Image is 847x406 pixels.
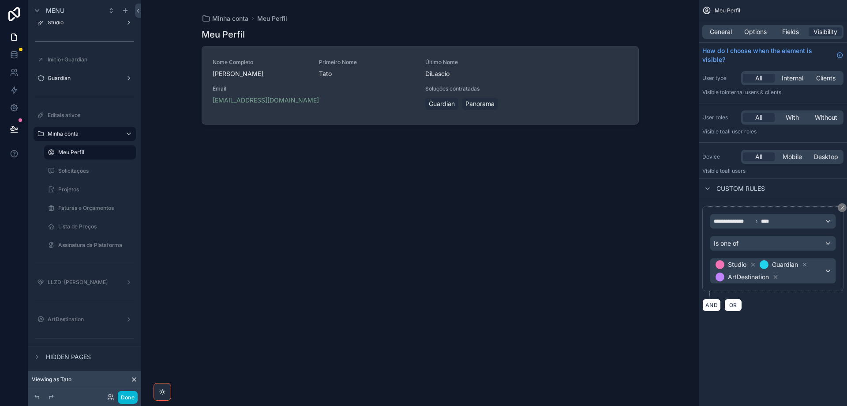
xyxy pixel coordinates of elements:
[48,112,134,119] label: Editais ativos
[429,99,455,108] span: Guardian
[202,46,638,124] a: Nome Completo[PERSON_NAME]Primeiro NomeTatoÚltimo NomeDiLascioEmail[EMAIL_ADDRESS][DOMAIN_NAME]So...
[58,242,134,249] label: Assinatura da Plataforma
[724,299,742,311] button: OR
[213,59,308,66] span: Nome Completo
[786,113,799,122] span: With
[58,205,134,212] label: Faturas e Orçamentos
[702,75,738,82] label: User type
[702,46,833,64] span: How do I choose when the element is visible?
[728,273,769,281] span: ArtDestination
[58,149,131,156] label: Meu Perfil
[48,19,122,26] label: Studio
[702,114,738,121] label: User roles
[755,74,762,83] span: All
[46,353,91,361] span: Hidden pages
[202,14,248,23] a: Minha conta
[814,152,838,161] span: Desktop
[725,167,746,174] span: all users
[755,113,762,122] span: All
[425,69,521,78] span: DiLascio
[58,223,134,230] label: Lista de Preços
[714,239,738,248] span: Is one of
[813,27,837,36] span: Visibility
[725,89,781,95] span: Internal users & clients
[212,14,248,23] span: Minha conta
[48,316,122,323] label: ArtDestination
[702,128,843,135] p: Visible to
[772,260,798,269] span: Guardian
[319,59,415,66] span: Primeiro Nome
[34,275,136,289] a: LLZD-[PERSON_NAME]
[744,27,767,36] span: Options
[782,27,799,36] span: Fields
[44,220,136,234] a: Lista de Preços
[46,6,64,15] span: Menu
[213,69,308,78] span: [PERSON_NAME]
[783,152,802,161] span: Mobile
[58,167,134,175] label: Solicitações
[727,302,739,308] span: OR
[425,59,521,66] span: Último Nome
[782,74,803,83] span: Internal
[702,46,843,64] a: How do I choose when the element is visible?
[202,28,245,41] h1: Meu Perfil
[44,145,136,159] a: Meu Perfil
[34,71,136,85] a: Guardian
[48,75,122,82] label: Guardian
[710,236,836,251] button: Is one of
[257,14,287,23] a: Meu Perfil
[710,258,836,284] button: StudioGuardianArtDestination
[716,184,765,193] span: Custom rules
[465,99,495,108] span: Panorama
[48,56,134,63] label: Início+Guardian
[213,85,415,92] span: Email
[425,85,628,92] span: Soluções contratadas
[48,279,122,286] label: LLZD-[PERSON_NAME]
[815,113,837,122] span: Without
[44,182,136,197] a: Projetos
[213,96,319,105] a: [EMAIL_ADDRESS][DOMAIN_NAME]
[34,53,136,67] a: Início+Guardian
[710,27,732,36] span: General
[44,201,136,215] a: Faturas e Orçamentos
[48,130,118,137] label: Minha conta
[715,7,740,14] span: Meu Perfil
[44,164,136,178] a: Solicitações
[58,186,134,193] label: Projetos
[34,127,136,141] a: Minha conta
[34,312,136,326] a: ArtDestination
[725,128,757,135] span: All user roles
[34,108,136,122] a: Editais ativos
[702,167,843,175] p: Visible to
[702,89,843,96] p: Visible to
[34,15,136,30] a: Studio
[319,69,415,78] span: Tato
[118,391,138,404] button: Done
[755,152,762,161] span: All
[816,74,836,83] span: Clients
[728,260,746,269] span: Studio
[702,153,738,160] label: Device
[702,299,721,311] button: AND
[32,376,71,383] span: Viewing as Tato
